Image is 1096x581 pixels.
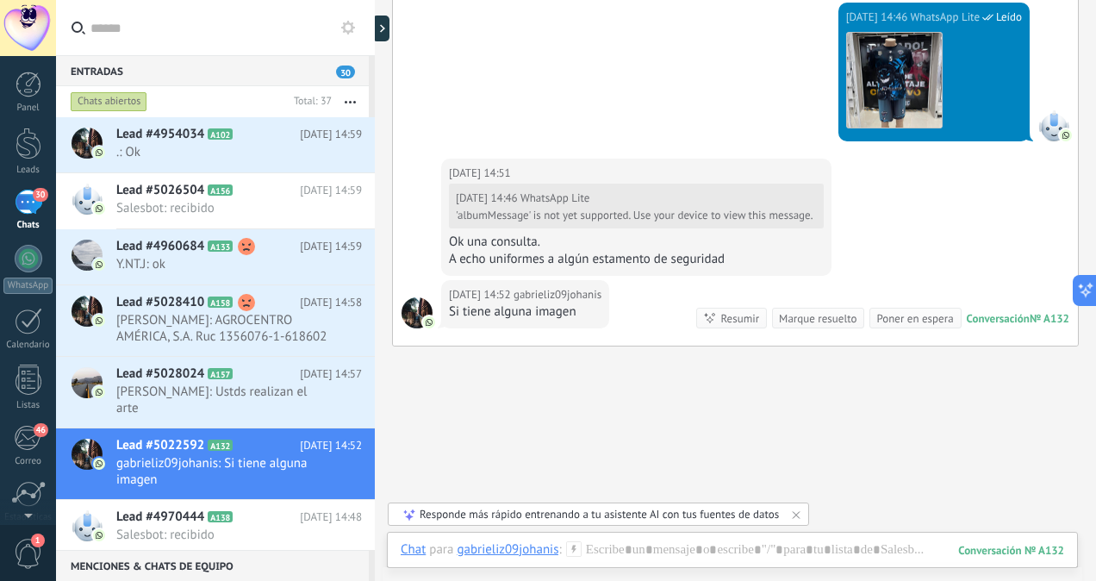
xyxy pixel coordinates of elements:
[996,9,1022,26] span: Leído
[300,182,362,199] span: [DATE] 14:59
[116,126,204,143] span: Lead #4954034
[71,91,147,112] div: Chats abiertos
[116,384,329,416] span: [PERSON_NAME]: Ustds realizan el arte
[514,286,601,303] span: gabrieliz09johanis
[779,310,856,327] div: Marque resuelto
[116,455,329,488] span: gabrieliz09johanis: Si tiene alguna imagen
[3,400,53,411] div: Listas
[116,294,204,311] span: Lead #5028410
[56,117,375,172] a: Lead #4954034 A102 [DATE] 14:59 .: Ok
[423,316,435,328] img: com.amocrm.amocrmwa.svg
[56,285,375,356] a: Lead #5028410 A158 [DATE] 14:58 [PERSON_NAME]: AGROCENTRO AMÉRICA, S.A. Ruc 1356076-1-618602 Dv 21
[208,128,233,140] span: A102
[287,93,332,110] div: Total: 37
[31,534,45,547] span: 1
[300,509,362,526] span: [DATE] 14:48
[558,541,561,559] span: :
[300,365,362,383] span: [DATE] 14:57
[449,165,514,182] div: [DATE] 14:51
[93,259,105,271] img: com.amocrm.amocrmwa.svg
[116,437,204,454] span: Lead #5022592
[208,511,233,522] span: A138
[56,500,375,555] a: Lead #4970444 A138 [DATE] 14:48 Salesbot: recibido
[93,203,105,215] img: com.amocrm.amocrmwa.svg
[93,458,105,470] img: com.amocrm.amocrmwa.svg
[720,310,759,327] div: Resumir
[116,200,329,216] span: Salesbot: recibido
[116,182,204,199] span: Lead #5026504
[3,340,53,351] div: Calendario
[336,66,355,78] span: 30
[449,286,514,303] div: [DATE] 14:52
[958,543,1064,558] div: 132
[208,297,233,308] span: A158
[1030,311,1069,326] div: № A132
[332,86,369,117] button: Más
[449,251,824,268] div: A echo uniformes a algún estamento de seguridad
[911,9,980,26] span: WhatsApp Lite
[3,278,53,294] div: WhatsApp
[300,437,362,454] span: [DATE] 14:52
[93,529,105,541] img: com.amocrm.amocrmwa.svg
[116,509,204,526] span: Lead #4970444
[116,312,329,345] span: [PERSON_NAME]: AGROCENTRO AMÉRICA, S.A. Ruc 1356076-1-618602 Dv 21
[300,294,362,311] span: [DATE] 14:58
[56,55,369,86] div: Entradas
[300,126,362,143] span: [DATE] 14:59
[372,16,389,41] div: Mostrar
[56,428,375,499] a: Lead #5022592 A132 [DATE] 14:52 gabrieliz09johanis: Si tiene alguna imagen
[449,234,824,251] div: Ok una consulta.
[56,357,375,428] a: Lead #5028024 A157 [DATE] 14:57 [PERSON_NAME]: Ustds realizan el arte
[300,238,362,255] span: [DATE] 14:59
[93,147,105,159] img: com.amocrm.amocrmwa.svg
[456,209,813,222] div: 'albumMessage' is not yet supported. Use your device to view this message.
[3,103,53,114] div: Panel
[116,256,329,272] span: Y.NT.J: ok
[876,310,953,327] div: Poner en espera
[420,507,779,522] div: Responde más rápido entrenando a tu asistente AI con tus fuentes de datos
[847,33,942,128] img: 01329182-5626-4df4-909a-b8ed2ae0b3f0
[457,541,558,557] div: gabrieliz09johanis
[93,386,105,398] img: com.amocrm.amocrmwa.svg
[116,144,329,160] span: .: Ok
[56,229,375,284] a: Lead #4960684 A133 [DATE] 14:59 Y.NT.J: ok
[208,368,233,379] span: A157
[520,191,589,205] span: WhatsApp Lite
[449,303,601,321] div: Si tiene alguna imagen
[1038,110,1069,141] span: WhatsApp Lite
[208,184,233,196] span: A156
[34,423,48,437] span: 46
[116,365,204,383] span: Lead #5028024
[208,241,233,252] span: A133
[3,165,53,176] div: Leads
[116,527,329,543] span: Salesbot: recibido
[208,440,233,451] span: A132
[846,9,911,26] div: [DATE] 14:46
[3,220,53,231] div: Chats
[456,191,520,205] div: [DATE] 14:46
[116,238,204,255] span: Lead #4960684
[402,297,433,328] span: gabrieliz09johanis
[33,188,47,202] span: 30
[93,315,105,327] img: com.amocrm.amocrmwa.svg
[56,173,375,228] a: Lead #5026504 A156 [DATE] 14:59 Salesbot: recibido
[967,311,1030,326] div: Conversación
[3,456,53,467] div: Correo
[429,541,453,559] span: para
[56,550,369,581] div: Menciones & Chats de equipo
[1060,129,1072,141] img: com.amocrm.amocrmwa.svg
